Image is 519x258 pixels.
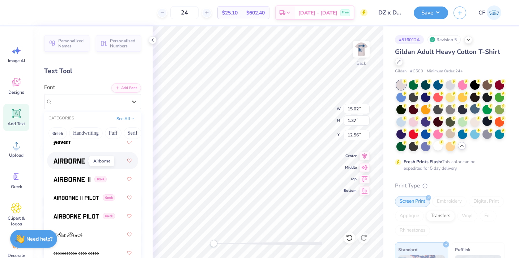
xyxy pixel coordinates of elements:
button: Save [414,7,448,19]
span: Free [342,10,349,15]
span: Center [344,153,357,159]
span: Add Text [8,121,25,127]
button: Puff [105,127,122,139]
button: Personalized Numbers [96,35,141,52]
span: Greek [103,194,115,201]
img: Alex Brush [54,232,82,237]
button: Greek [48,127,67,139]
div: Digital Print [469,196,504,207]
button: Personalized Names [44,35,89,52]
div: Applique [395,211,424,221]
span: Greek [94,176,107,182]
span: Designs [8,89,24,95]
button: Serif [124,127,141,139]
button: Add Font [111,83,141,93]
span: Upload [9,152,24,158]
span: Middle [344,165,357,170]
div: Back [357,60,366,67]
div: CATEGORIES [48,115,74,122]
div: Rhinestones [395,225,430,236]
span: $602.40 [246,9,265,17]
div: Embroidery [432,196,467,207]
span: Puff Ink [455,246,470,253]
div: Airborne [89,156,114,166]
input: – – [170,6,199,19]
img: Back [354,42,369,56]
div: Transfers [426,211,455,221]
span: [DATE] - [DATE] [298,9,337,17]
span: Image AI [8,58,25,64]
img: Airborne II [54,177,90,182]
span: Clipart & logos [4,215,28,227]
input: Untitled Design [373,5,408,20]
div: Revision 5 [427,35,461,44]
div: Text Tool [44,66,141,76]
span: Minimum Order: 24 + [427,68,463,75]
div: Vinyl [457,211,477,221]
span: Greek [11,184,22,190]
span: CF [478,9,485,17]
div: Screen Print [395,196,430,207]
span: Gildan Adult Heavy Cotton T-Shirt [395,47,500,56]
button: See All [114,115,137,122]
span: Gildan [395,68,407,75]
span: Greek [103,213,115,219]
img: Airborne II Pilot [54,195,99,200]
span: Bottom [344,188,357,194]
div: This color can be expedited for 5 day delivery. [404,158,493,172]
div: Print Type [395,182,505,190]
div: # 516012A [395,35,424,44]
a: CF [475,5,505,20]
span: Standard [398,246,417,253]
img: Airborne [54,158,85,164]
img: Corey Fishman [487,5,501,20]
button: Handwriting [69,127,103,139]
div: Foil [480,211,497,221]
img: AlphaShapes xmas balls [54,251,99,256]
strong: Fresh Prints Flash: [404,159,442,165]
span: $25.10 [222,9,238,17]
span: Personalized Names [58,38,85,48]
img: Airborne Pilot [54,214,99,219]
img: Advert [54,140,71,145]
strong: Need help? [26,236,52,242]
span: # G500 [410,68,423,75]
span: Top [344,176,357,182]
span: Personalized Numbers [110,38,137,48]
label: Font [44,83,55,92]
div: Accessibility label [210,240,217,247]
